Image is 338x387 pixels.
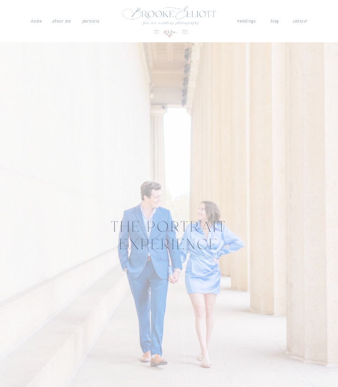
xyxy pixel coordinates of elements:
[236,18,256,25] a: weddings
[270,18,279,25] a: blog
[84,219,253,253] h2: The Portrait experience
[51,18,71,25] a: About me
[293,18,307,23] a: contact
[31,18,42,25] a: Home
[81,18,100,23] a: PORTRAITS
